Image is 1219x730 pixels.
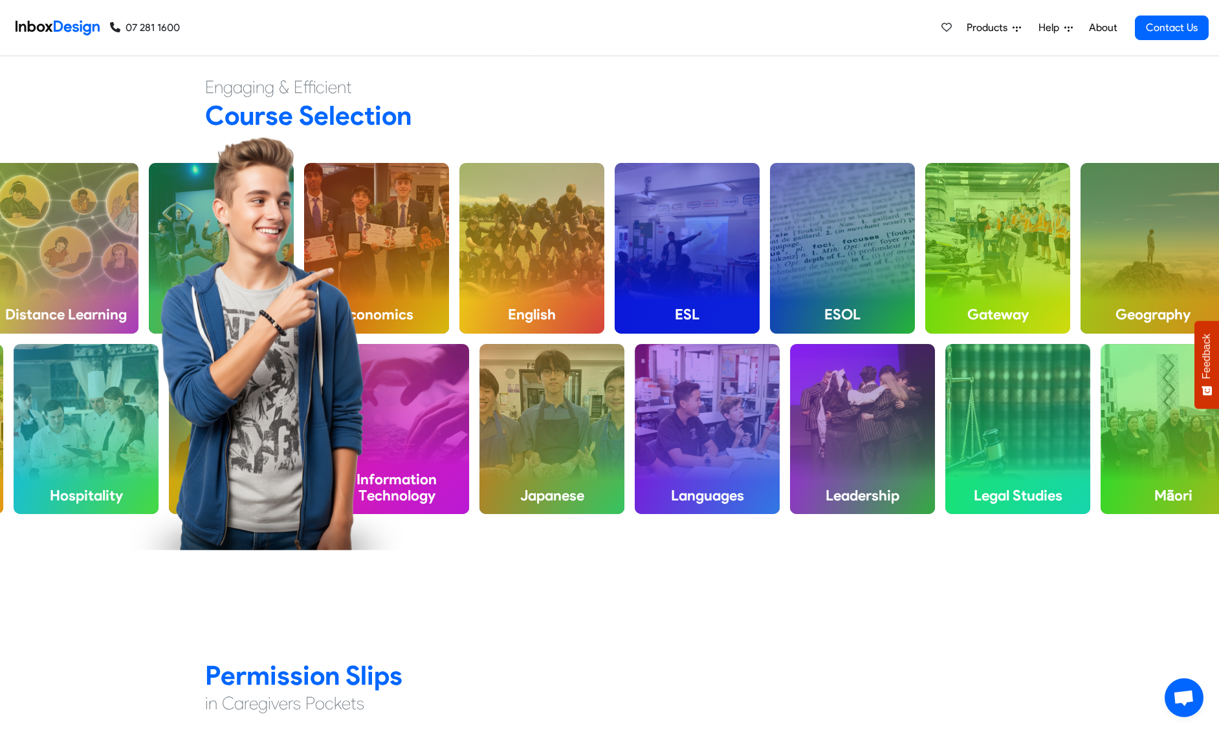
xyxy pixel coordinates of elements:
[459,296,604,334] h4: English
[1194,321,1219,409] button: Feedback - Show survey
[615,296,760,334] h4: ESL
[324,460,469,514] h4: Information Technology
[1135,16,1209,40] a: Contact Us
[110,20,180,36] a: 07 281 1600
[205,99,1014,132] h2: Course Selection
[205,76,1014,99] h4: Engaging & Efficient
[479,477,624,514] h4: Japanese
[1038,20,1064,36] span: Help
[205,692,1014,715] h4: in Caregivers Pockets
[129,136,402,550] img: boy_pointing_to_right.png
[967,20,1013,36] span: Products
[961,15,1026,41] a: Products
[1085,15,1121,41] a: About
[945,477,1090,514] h4: Legal Studies
[1201,334,1213,379] span: Feedback
[770,296,915,334] h4: ESOL
[14,477,159,514] h4: Hospitality
[1165,678,1203,717] a: Open chat
[1033,15,1078,41] a: Help
[790,477,935,514] h4: Leadership
[635,477,780,514] h4: Languages
[925,296,1070,334] h4: Gateway
[205,659,1014,692] h2: Permission Slips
